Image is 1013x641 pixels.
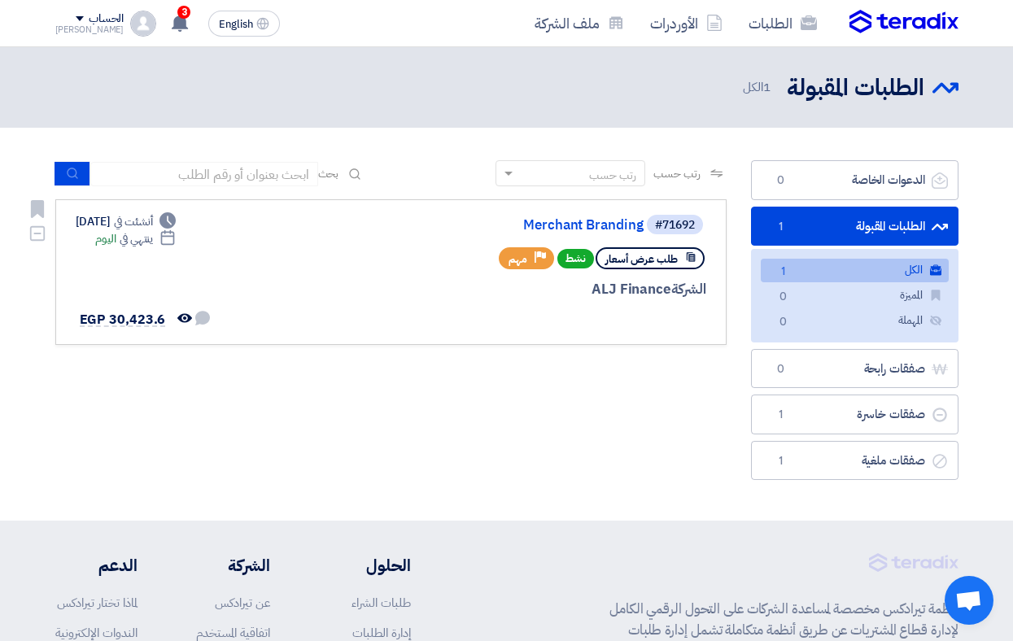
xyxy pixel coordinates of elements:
a: الأوردرات [637,4,736,42]
li: الحلول [319,553,411,578]
input: ابحث بعنوان أو رقم الطلب [90,162,318,186]
a: المهملة [761,309,949,333]
span: 1 [771,407,791,423]
li: الدعم [55,553,138,578]
a: Merchant Branding [318,218,644,233]
a: الدعوات الخاصة0 [751,160,958,200]
button: English [208,11,280,37]
div: ALJ Finance [315,279,706,300]
a: ملف الشركة [522,4,637,42]
a: صفقات رابحة0 [751,349,958,389]
span: أنشئت في [114,213,153,230]
h2: الطلبات المقبولة [787,72,924,104]
a: عن تيرادكس [215,594,270,612]
div: Open chat [945,576,993,625]
span: طلب عرض أسعار [605,251,678,267]
a: صفقات ملغية1 [751,441,958,481]
span: 3 [177,6,190,19]
span: English [219,19,253,30]
div: اليوم [95,230,176,247]
span: 1 [774,264,793,281]
img: profile_test.png [130,11,156,37]
div: الحساب [89,12,124,26]
span: 1 [771,453,791,469]
span: نشط [557,249,594,268]
span: EGP 30,423.6 [80,310,166,329]
a: الطلبات المقبولة1 [751,207,958,246]
a: صفقات خاسرة1 [751,395,958,434]
div: [PERSON_NAME] [55,25,124,34]
span: 1 [771,219,791,235]
div: رتب حسب [589,167,636,184]
img: Teradix logo [849,10,958,34]
span: 0 [774,314,793,331]
span: 0 [771,172,791,189]
span: الكل [743,78,774,97]
span: بحث [318,165,339,182]
span: 1 [763,78,771,96]
div: [DATE] [76,213,177,230]
span: ينتهي في [120,230,153,247]
span: 0 [771,361,791,377]
li: الشركة [186,553,270,578]
span: الشركة [671,279,706,299]
span: مهم [509,251,527,267]
span: رتب حسب [653,165,700,182]
div: #71692 [655,220,695,231]
span: 0 [774,289,793,306]
a: المميزة [761,284,949,307]
a: الطلبات [736,4,830,42]
a: طلبات الشراء [351,594,411,612]
a: الكل [761,259,949,282]
a: لماذا تختار تيرادكس [57,594,138,612]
